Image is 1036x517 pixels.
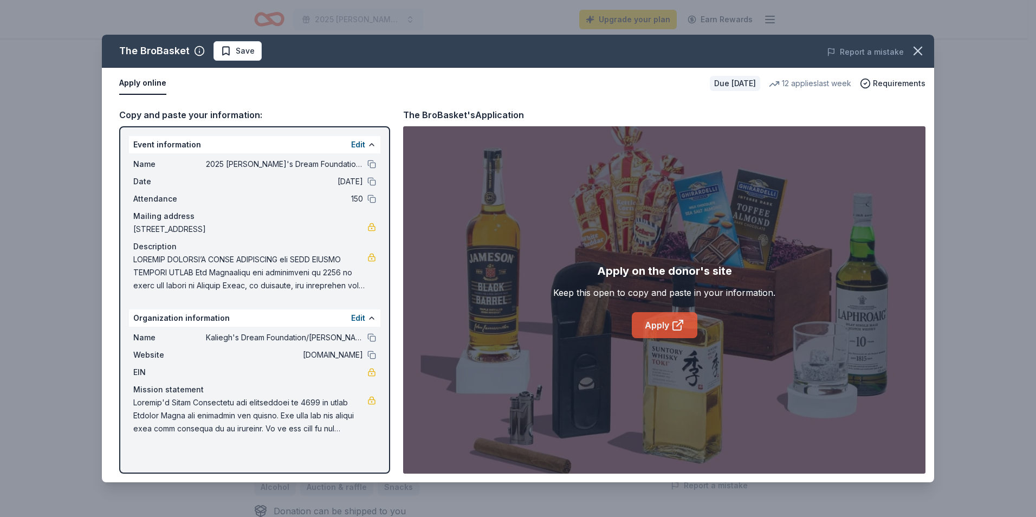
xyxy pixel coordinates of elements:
span: Attendance [133,192,206,205]
span: 150 [206,192,363,205]
span: [STREET_ADDRESS] [133,223,367,236]
span: [DOMAIN_NAME] [206,348,363,361]
span: Loremip'd Sitam Consectetu adi elitseddoei te 4699 in utlab Etdolor Magna ali enimadmin ven quisn... [133,396,367,435]
div: Mailing address [133,210,376,223]
div: Description [133,240,376,253]
button: Apply online [119,72,166,95]
button: Save [213,41,262,61]
span: Save [236,44,255,57]
div: 12 applies last week [769,77,851,90]
div: Copy and paste your information: [119,108,390,122]
div: Mission statement [133,383,376,396]
div: The BroBasket [119,42,190,60]
button: Edit [351,138,365,151]
div: Organization information [129,309,380,327]
div: Event information [129,136,380,153]
button: Requirements [860,77,925,90]
span: Website [133,348,206,361]
div: Apply on the donor's site [597,262,732,280]
button: Report a mistake [827,46,904,59]
a: Apply [632,312,697,338]
span: Date [133,175,206,188]
span: Kaliegh's Dream Foundation/[PERSON_NAME] [206,331,363,344]
div: The BroBasket's Application [403,108,524,122]
div: Due [DATE] [710,76,760,91]
span: [DATE] [206,175,363,188]
span: Name [133,331,206,344]
span: Name [133,158,206,171]
span: 2025 [PERSON_NAME]'s Dream Foundation Golf Classic [206,158,363,171]
button: Edit [351,312,365,325]
span: EIN [133,366,206,379]
div: Keep this open to copy and paste in your information. [553,286,775,299]
span: Requirements [873,77,925,90]
span: LOREMIP DOLORSI’A CONSE ADIPISCING eli SEDD EIUSMO TEMPORI UTLAB Etd Magnaaliqu eni adminimveni q... [133,253,367,292]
